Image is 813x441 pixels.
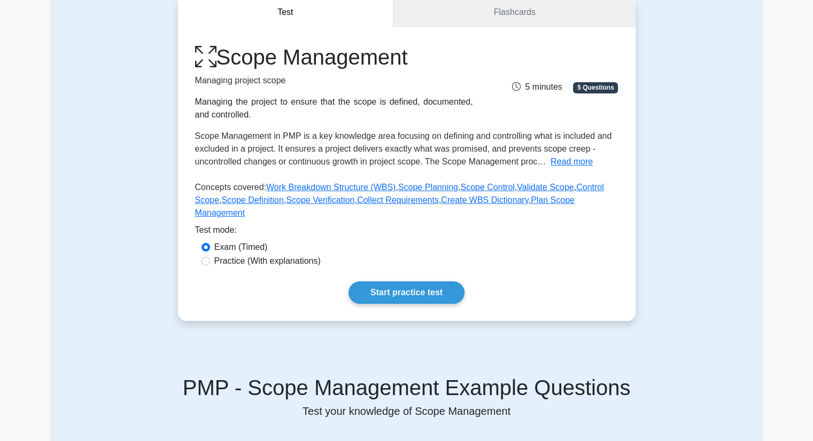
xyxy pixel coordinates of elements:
[398,183,458,192] a: Scope Planning
[214,241,268,254] label: Exam (Timed)
[195,224,618,241] div: Test mode:
[195,74,473,87] p: Managing project scope
[67,375,747,400] h5: PMP - Scope Management Example Questions
[195,181,618,224] p: Concepts covered: , , , , , , , , ,
[214,255,321,267] label: Practice (With explanations)
[551,155,593,168] button: Read more
[195,44,473,70] h1: Scope Management
[573,82,618,93] span: 5 Questions
[221,195,284,204] a: Scope Definition
[286,195,354,204] a: Scope Verification
[357,195,439,204] a: Collect Requirements
[266,183,396,192] a: Work Breakdown Structure (WBS)
[195,131,612,166] span: Scope Management in PMP is a key knowledge area focusing on defining and controlling what is incl...
[512,82,562,91] span: 5 minutes
[195,96,473,121] div: Managing the project to ensure that the scope is defined, documented, and controlled.
[349,281,464,304] a: Start practice test
[67,405,747,418] p: Test your knowledge of Scope Management
[517,183,574,192] a: Validate Scope
[460,183,514,192] a: Scope Control
[441,195,528,204] a: Create WBS Dictionary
